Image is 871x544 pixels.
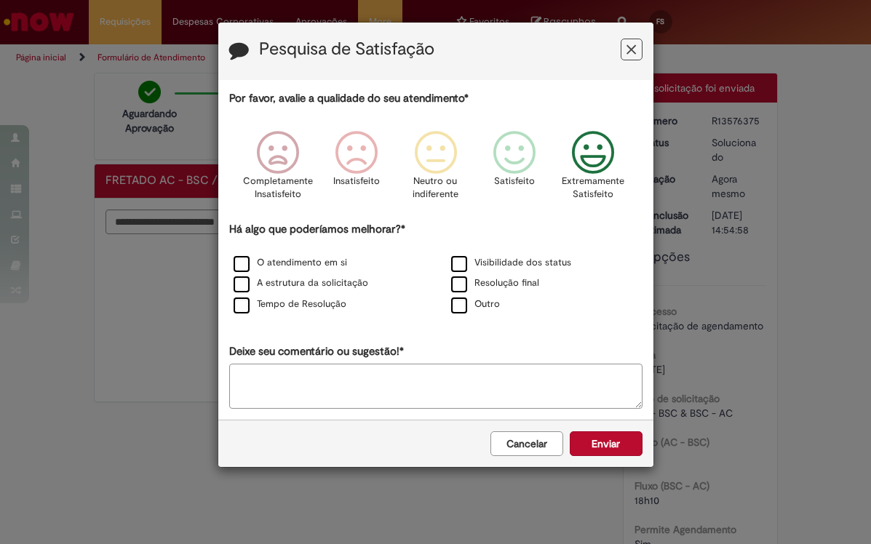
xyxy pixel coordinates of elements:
label: Por favor, avalie a qualidade do seu atendimento* [229,91,469,106]
p: Neutro ou indiferente [409,175,461,201]
label: Deixe seu comentário ou sugestão!* [229,344,404,359]
button: Cancelar [490,431,563,456]
button: Enviar [570,431,643,456]
p: Satisfeito [494,175,535,188]
div: Insatisfeito [319,120,394,220]
label: O atendimento em si [234,256,347,270]
label: Visibilidade dos status [451,256,571,270]
p: Insatisfeito [333,175,380,188]
p: Completamente Insatisfeito [243,175,313,201]
label: Tempo de Resolução [234,297,346,311]
div: Satisfeito [477,120,552,220]
div: Extremamente Satisfeito [556,120,630,220]
p: Extremamente Satisfeito [562,175,624,201]
label: Resolução final [451,276,539,290]
div: Completamente Insatisfeito [241,120,315,220]
div: Neutro ou indiferente [398,120,472,220]
div: Há algo que poderíamos melhorar?* [229,222,643,316]
label: Pesquisa de Satisfação [259,40,434,59]
label: A estrutura da solicitação [234,276,368,290]
label: Outro [451,297,500,311]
